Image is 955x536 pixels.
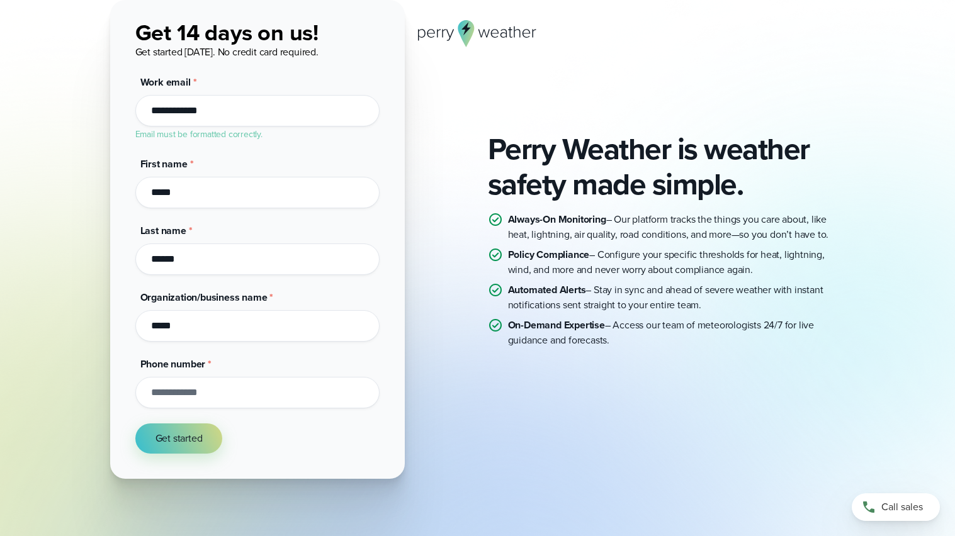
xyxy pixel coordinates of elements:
span: First name [140,157,188,171]
strong: On-Demand Expertise [508,318,605,332]
label: Email must be formatted correctly. [135,128,263,141]
a: Call sales [852,493,940,521]
p: – Our platform tracks the things you care about, like heat, lightning, air quality, road conditio... [508,212,845,242]
p: – Access our team of meteorologists 24/7 for live guidance and forecasts. [508,318,845,348]
strong: Automated Alerts [508,282,586,297]
p: – Stay in sync and ahead of severe weather with instant notifications sent straight to your entir... [508,282,845,313]
span: Get started [155,431,203,446]
button: Get started [135,423,223,454]
span: Phone number [140,357,206,371]
span: Last name [140,223,186,238]
span: Get started [DATE]. No credit card required. [135,45,319,59]
span: Organization/business name [140,290,268,304]
span: Work email [140,75,191,89]
span: Call sales [881,500,923,515]
span: Get 14 days on us! [135,16,319,49]
h2: Perry Weather is weather safety made simple. [488,131,845,202]
strong: Policy Compliance [508,247,590,262]
strong: Always-On Monitoring [508,212,606,226]
p: – Configure your specific thresholds for heat, lightning, wind, and more and never worry about co... [508,247,845,277]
